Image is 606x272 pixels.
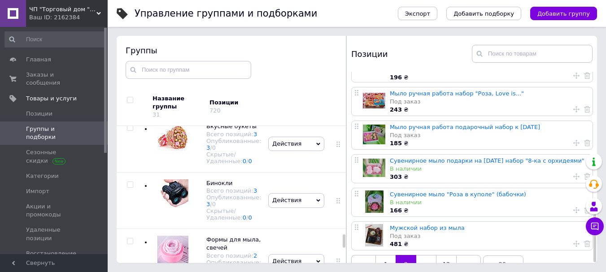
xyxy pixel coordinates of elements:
span: Товары и услуги [26,95,77,103]
a: 2 [253,252,257,259]
div: Позиции [209,99,286,107]
button: Экспорт [398,7,437,20]
div: Всего позиций: [206,187,261,194]
span: Восстановление позиций [26,250,83,266]
div: Под заказ [390,98,588,106]
button: Чат с покупателем [586,217,604,235]
span: Формы для мыла, свечей [206,236,261,251]
a: 0 [249,214,252,221]
div: ₴ [390,139,588,147]
a: Удалить товар [584,138,590,147]
span: Импорт [26,187,49,195]
a: 3 [253,131,257,138]
span: Добавить подборку [453,10,514,17]
div: Под заказ [390,131,588,139]
div: ₴ [390,106,588,114]
a: 3 [206,144,210,151]
div: Опубликованные: [206,194,261,207]
div: Всего позиций: [206,131,261,138]
span: Удаленные позиции [26,226,83,242]
span: / [210,201,216,207]
div: 31 [153,111,160,118]
span: Добавить группу [537,10,590,17]
a: Мыло ручная работа подарочный набор к [DATE] [390,124,540,130]
button: Добавить группу [530,7,597,20]
span: Действия [272,197,301,203]
a: Удалить товар [584,105,590,113]
b: 196 [390,74,402,81]
a: Удалить товар [584,239,590,247]
a: 0 [243,158,246,164]
h1: Управление группами и подборками [135,8,317,19]
div: В наличии [390,199,588,207]
div: 0 [212,144,216,151]
input: Поиск [4,31,106,47]
b: 481 [390,241,402,247]
div: Группы [126,45,337,56]
div: 0 [212,201,216,207]
b: 303 [390,173,402,180]
a: Сувенирное мыло подарки на [DATE] набор "8-ка с орхидеями" [390,157,584,164]
button: Добавить подборку [446,7,521,20]
img: Формы для мыла, свечей [157,236,188,267]
img: Бинокли [157,179,188,211]
div: Позиции [351,45,472,63]
div: Название группы [153,95,203,111]
div: ₴ [390,173,588,181]
span: Вкусные букеты [206,123,257,130]
a: Мыло ручная работа набор "Роза, Love is..." [390,90,524,97]
input: Поиск по группам [126,61,251,79]
div: Ваш ID: 2162384 [29,13,108,22]
b: 243 [390,106,402,113]
span: Сезонные скидки [26,148,83,164]
span: Бинокли [206,180,232,186]
span: / [210,144,216,151]
span: Заказы и сообщения [26,71,83,87]
span: Позиции [26,110,52,118]
span: Акции и промокоды [26,203,83,219]
span: Действия [272,140,301,147]
div: Скрытые/Удаленные: [206,207,261,221]
div: Опубликованные: [206,138,261,151]
span: / [246,158,252,164]
div: ₴ [390,73,588,82]
a: Сувенирное мыло "Роза в куполе" (бабочки) [390,191,526,198]
div: В наличии [390,165,588,173]
span: ЧП "Торговый дом "Рекламастрой" [29,5,96,13]
span: Группы и подборки [26,125,83,141]
div: Под заказ [390,232,588,240]
span: Экспорт [405,10,430,17]
a: 3 [206,201,210,207]
a: Мужской набор из мыла [390,225,465,231]
b: 185 [390,140,402,147]
a: 0 [249,158,252,164]
span: Категории [26,172,59,180]
div: Всего позиций: [206,252,261,259]
input: Поиск по товарам [472,45,593,63]
a: Удалить товар [584,172,590,180]
span: Главная [26,56,51,64]
span: / [246,214,252,221]
a: 3 [253,187,257,194]
a: Удалить товар [584,206,590,214]
div: Скрытые/Удаленные: [206,151,261,164]
div: 720 [209,107,221,114]
div: ₴ [390,240,588,248]
a: 0 [243,214,246,221]
img: Вкусные букеты [157,122,188,154]
b: 166 [390,207,402,214]
div: ₴ [390,207,588,215]
span: Действия [272,258,301,264]
a: Удалить товар [584,71,590,79]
